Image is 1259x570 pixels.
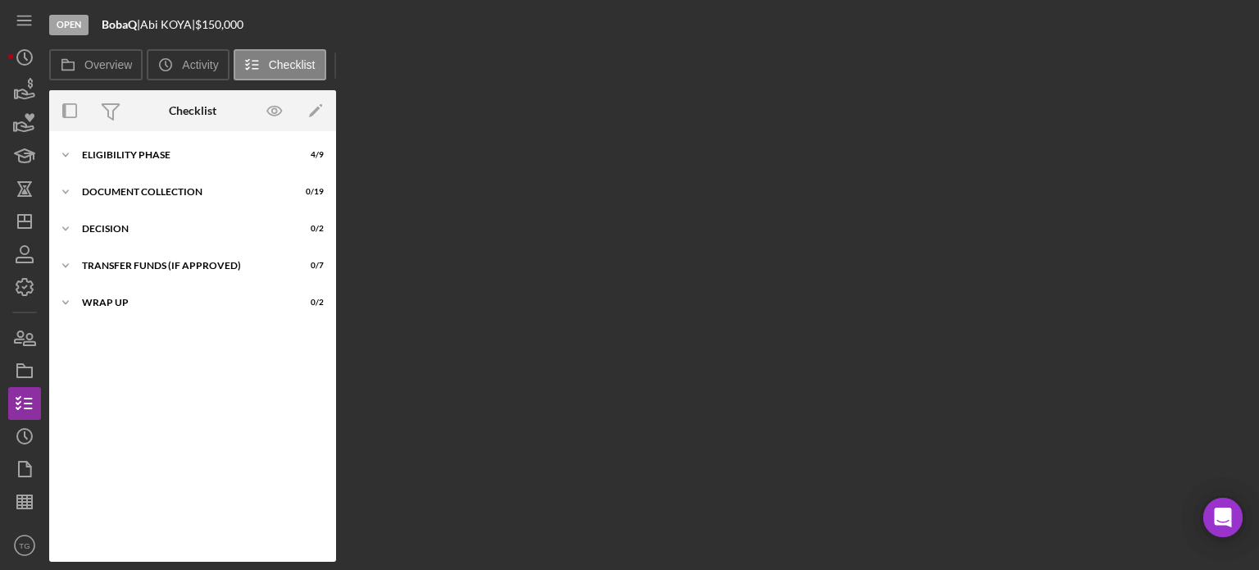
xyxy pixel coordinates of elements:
[269,58,316,71] label: Checklist
[169,104,216,117] div: Checklist
[234,49,326,80] button: Checklist
[1203,498,1243,537] div: Open Intercom Messenger
[82,187,283,197] div: Document Collection
[8,529,41,562] button: TG
[182,58,218,71] label: Activity
[140,18,195,31] div: Abi KOYA |
[294,150,324,160] div: 4 / 9
[82,150,283,160] div: Eligibility Phase
[294,187,324,197] div: 0 / 19
[102,18,140,31] div: |
[102,17,137,31] b: BobaQ
[147,49,229,80] button: Activity
[49,49,143,80] button: Overview
[294,298,324,308] div: 0 / 2
[19,541,30,550] text: TG
[294,261,324,271] div: 0 / 7
[84,58,132,71] label: Overview
[195,17,243,31] span: $150,000
[82,298,283,308] div: Wrap Up
[82,261,283,271] div: Transfer Funds (If Approved)
[82,224,283,234] div: Decision
[294,224,324,234] div: 0 / 2
[49,15,89,35] div: Open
